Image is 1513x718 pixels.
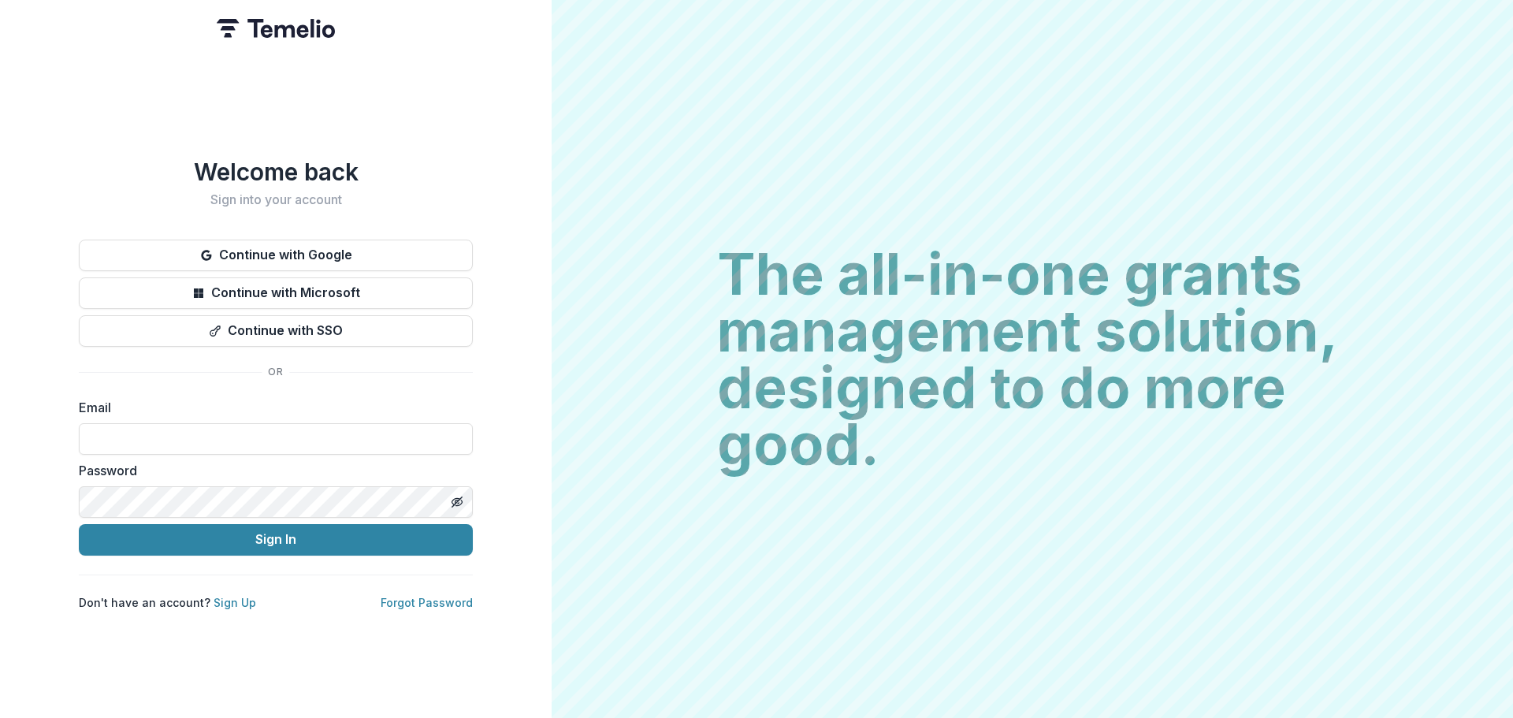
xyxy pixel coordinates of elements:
a: Forgot Password [381,596,473,609]
button: Continue with SSO [79,315,473,347]
button: Continue with Google [79,240,473,271]
p: Don't have an account? [79,594,256,611]
h2: Sign into your account [79,192,473,207]
h1: Welcome back [79,158,473,186]
button: Sign In [79,524,473,556]
button: Continue with Microsoft [79,277,473,309]
label: Email [79,398,463,417]
img: Temelio [217,19,335,38]
label: Password [79,461,463,480]
a: Sign Up [214,596,256,609]
button: Toggle password visibility [444,489,470,515]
